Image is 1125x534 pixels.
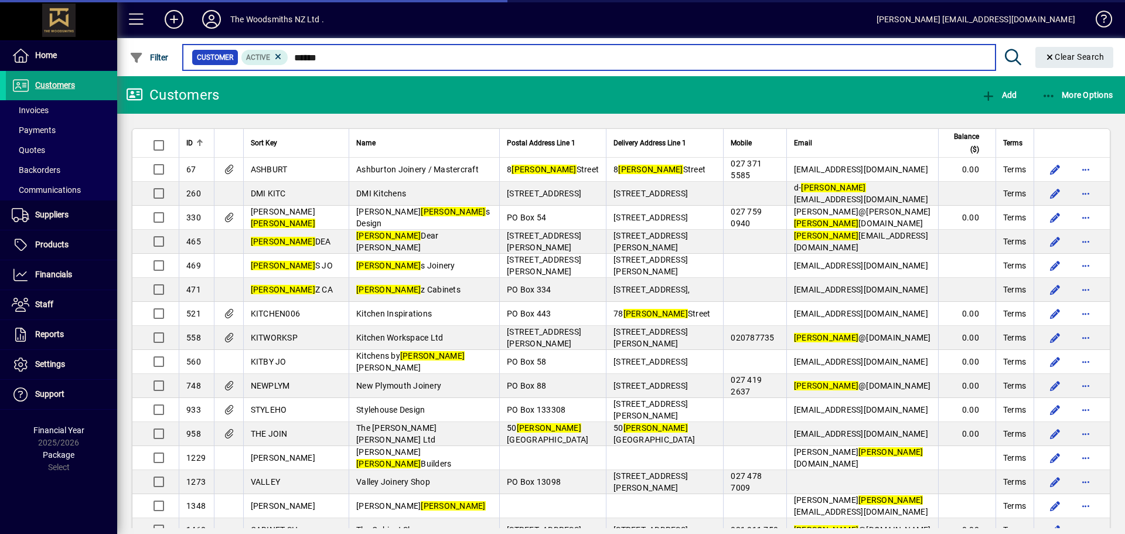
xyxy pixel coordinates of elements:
[1076,208,1095,227] button: More options
[507,327,581,348] span: [STREET_ADDRESS][PERSON_NAME]
[35,389,64,399] span: Support
[1003,137,1022,149] span: Terms
[356,447,451,468] span: [PERSON_NAME] Builders
[794,261,928,270] span: [EMAIL_ADDRESS][DOMAIN_NAME]
[251,207,315,228] span: [PERSON_NAME]
[1003,428,1026,440] span: Terms
[618,165,683,174] em: [PERSON_NAME]
[251,357,287,366] span: KITBY JO
[1046,472,1065,491] button: Edit
[246,53,270,62] span: Active
[251,137,277,149] span: Sort Key
[1076,304,1095,323] button: More options
[129,53,169,62] span: Filter
[186,429,201,438] span: 958
[356,189,406,198] span: DMI Kitchens
[794,207,931,228] span: [PERSON_NAME]@[PERSON_NAME] [DOMAIN_NAME]
[938,374,996,398] td: 0.00
[794,405,928,414] span: [EMAIL_ADDRESS][DOMAIN_NAME]
[12,185,81,195] span: Communications
[731,375,762,396] span: 027 419 2637
[938,206,996,230] td: 0.00
[794,219,858,228] em: [PERSON_NAME]
[251,309,301,318] span: KITCHEN006
[1046,448,1065,467] button: Edit
[1076,184,1095,203] button: More options
[613,213,688,222] span: [STREET_ADDRESS]
[1076,472,1095,491] button: More options
[794,285,928,294] span: [EMAIL_ADDRESS][DOMAIN_NAME]
[1076,232,1095,251] button: More options
[1003,500,1026,512] span: Terms
[186,501,206,511] span: 1348
[1046,496,1065,515] button: Edit
[794,495,928,516] span: [PERSON_NAME] [EMAIL_ADDRESS][DOMAIN_NAME]
[1076,160,1095,179] button: More options
[1003,356,1026,368] span: Terms
[946,130,979,156] span: Balance ($)
[35,210,69,219] span: Suppliers
[155,9,193,30] button: Add
[613,285,690,294] span: [STREET_ADDRESS],
[946,130,990,156] div: Balance ($)
[251,189,286,198] span: DMI KITC
[613,255,688,276] span: [STREET_ADDRESS][PERSON_NAME]
[356,459,421,468] em: [PERSON_NAME]
[251,285,333,294] span: Z CA
[613,231,688,252] span: [STREET_ADDRESS][PERSON_NAME]
[1046,232,1065,251] button: Edit
[979,84,1020,106] button: Add
[623,423,688,433] em: [PERSON_NAME]
[731,137,752,149] span: Mobile
[507,231,581,252] span: [STREET_ADDRESS][PERSON_NAME]
[1046,280,1065,299] button: Edit
[6,120,117,140] a: Payments
[613,165,705,174] span: 8 Street
[1046,400,1065,419] button: Edit
[356,477,430,487] span: Valley Joinery Shop
[193,9,230,30] button: Profile
[794,183,928,204] span: d- [EMAIL_ADDRESS][DOMAIN_NAME]
[186,189,201,198] span: 260
[251,501,315,511] span: [PERSON_NAME]
[251,453,315,462] span: [PERSON_NAME]
[1046,184,1065,203] button: Edit
[794,429,928,438] span: [EMAIL_ADDRESS][DOMAIN_NAME]
[613,309,710,318] span: 78 Street
[6,350,117,379] a: Settings
[1076,352,1095,371] button: More options
[356,231,438,252] span: Dear [PERSON_NAME]
[1046,160,1065,179] button: Edit
[794,381,858,390] em: [PERSON_NAME]
[731,207,762,228] span: 027 759 0940
[938,422,996,446] td: 0.00
[794,231,928,252] span: [EMAIL_ADDRESS][DOMAIN_NAME]
[186,165,196,174] span: 67
[1003,476,1026,488] span: Terms
[35,50,57,60] span: Home
[1046,328,1065,347] button: Edit
[251,285,315,294] em: [PERSON_NAME]
[794,137,812,149] span: Email
[938,398,996,422] td: 0.00
[1039,84,1116,106] button: More Options
[186,477,206,487] span: 1273
[6,100,117,120] a: Invoices
[794,333,858,342] em: [PERSON_NAME]
[186,137,207,149] div: ID
[400,351,465,360] em: [PERSON_NAME]
[356,261,421,270] em: [PERSON_NAME]
[126,86,219,104] div: Customers
[512,165,576,174] em: [PERSON_NAME]
[35,270,72,279] span: Financials
[938,158,996,182] td: 0.00
[43,450,74,460] span: Package
[1076,328,1095,347] button: More options
[507,309,551,318] span: PO Box 443
[1046,256,1065,275] button: Edit
[507,137,575,149] span: Postal Address Line 1
[613,423,695,444] span: 50 [GEOGRAPHIC_DATA]
[794,447,923,468] span: [PERSON_NAME] [DOMAIN_NAME]
[613,357,688,366] span: [STREET_ADDRESS]
[356,309,432,318] span: Kitchen Inspirations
